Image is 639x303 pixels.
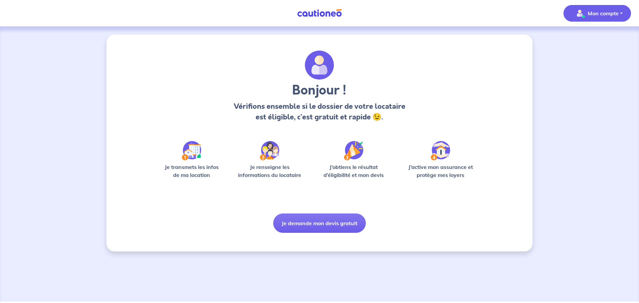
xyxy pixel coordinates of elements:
[182,141,201,160] img: /static/90a569abe86eec82015bcaae536bd8e6/Step-1.svg
[402,163,479,179] p: J’active mon assurance et protège mes loyers
[234,163,306,179] p: Je renseigne les informations du locataire
[295,9,344,17] img: Cautioneo
[574,8,585,19] img: illu_account_valid_menu.svg
[273,214,366,233] button: Je demande mon devis gratuit
[305,51,334,80] img: archivate
[232,82,407,98] h3: Bonjour !
[260,141,279,160] img: /static/c0a346edaed446bb123850d2d04ad552/Step-2.svg
[588,9,619,17] p: Mon compte
[160,163,223,179] p: Je transmets les infos de ma location
[344,141,363,160] img: /static/f3e743aab9439237c3e2196e4328bba9/Step-3.svg
[431,141,450,160] img: /static/bfff1cf634d835d9112899e6a3df1a5d/Step-4.svg
[232,101,407,122] p: Vérifions ensemble si le dossier de votre locataire est éligible, c’est gratuit et rapide 😉.
[316,163,391,179] p: J’obtiens le résultat d’éligibilité et mon devis
[563,5,631,22] button: illu_account_valid_menu.svgMon compte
